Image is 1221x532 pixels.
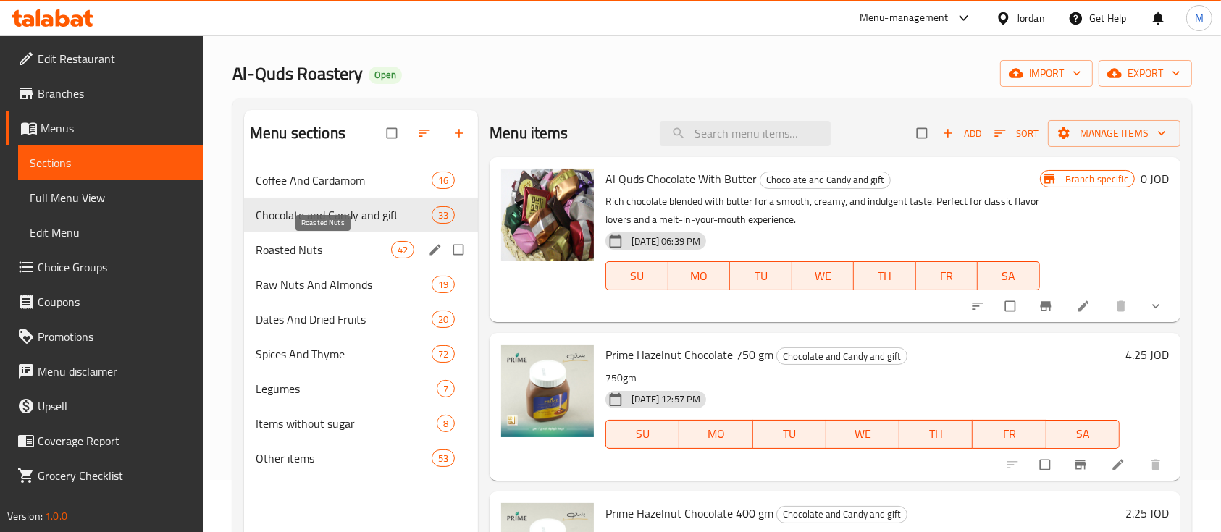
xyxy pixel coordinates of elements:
button: sort-choices [962,290,996,322]
span: export [1110,64,1180,83]
div: Coffee And Cardamom16 [244,163,478,198]
img: Al Quds Chocolate With Butter [501,169,594,261]
a: Grocery Checklist [6,458,204,493]
div: Dates And Dried Fruits [256,311,432,328]
h2: Menu sections [250,122,345,144]
h2: Menu items [490,122,568,144]
div: Open [369,67,402,84]
span: Grocery Checklist [38,467,193,484]
p: Rich chocolate blended with butter for a smooth, creamy, and indulgent taste. Perfect for classic... [605,193,1039,229]
span: [DATE] 06:39 PM [626,235,706,248]
div: Legumes7 [244,371,478,406]
div: items [432,345,455,363]
span: Promotions [38,328,193,345]
a: Branches [6,76,204,111]
span: Sort items [985,122,1048,145]
span: Other items [256,449,432,467]
span: Add [942,125,981,142]
div: items [432,172,455,189]
div: Jordan [1017,10,1045,26]
div: Raw Nuts And Almonds19 [244,267,478,302]
div: Chocolate and Candy and gift [760,172,891,189]
div: items [391,241,414,258]
span: 16 [432,174,454,187]
button: show more [1140,290,1175,322]
span: WE [798,266,849,287]
span: M [1195,10,1204,26]
span: Chocolate and Candy and gift [256,206,432,224]
button: WE [792,261,855,290]
button: delete [1105,290,1140,322]
p: 750gm [605,369,1120,387]
button: Add [939,122,985,145]
div: Items without sugar8 [244,406,478,441]
a: Edit Menu [18,215,204,250]
div: items [432,449,455,467]
span: MO [674,266,725,287]
span: Full Menu View [30,189,193,206]
span: Menus [41,119,193,137]
button: edit [426,240,448,259]
span: Sort [994,125,1039,142]
span: Open [369,69,402,81]
span: 7 [437,382,454,396]
span: Add item [939,122,985,145]
div: items [432,311,455,328]
span: Chocolate and Candy and gift [760,172,890,188]
a: Upsell [6,389,204,423]
button: FR [916,261,978,290]
span: FR [922,266,973,287]
div: items [437,415,455,432]
span: TU [736,266,786,287]
button: Branch-specific-item [1065,449,1099,481]
span: TH [860,266,910,287]
span: Upsell [38,397,193,415]
h6: 2.25 JOD [1125,503,1169,523]
span: TH [905,423,967,444]
a: Choice Groups [6,250,204,284]
span: 20 [432,313,454,326]
span: Prime Hazelnut Chocolate 750 gm [605,344,773,366]
a: Coverage Report [6,423,204,458]
span: Select to update [1031,451,1062,478]
button: import [1000,60,1093,87]
span: Select section [908,119,939,147]
button: TH [854,261,916,290]
span: MO [685,423,747,444]
button: SU [605,261,668,290]
span: Legumes [256,380,437,397]
a: Promotions [6,319,204,354]
span: 33 [432,208,454,222]
button: SA [1046,420,1120,449]
span: Prime Hazelnut Chocolate 400 gm [605,502,773,524]
img: Prime Hazelnut Chocolate 750 gm [501,345,594,437]
input: search [660,121,831,146]
a: Menus [6,111,204,145]
div: Dates And Dried Fruits20 [244,302,478,337]
span: Items without sugar [256,415,437,432]
div: Raw Nuts And Almonds [256,276,432,293]
span: 8 [437,417,454,431]
a: Edit menu item [1076,299,1094,313]
button: MO [679,420,752,449]
div: Other items53 [244,441,478,476]
button: Sort [991,122,1042,145]
span: Chocolate and Candy and gift [777,348,907,365]
span: Spices And Thyme [256,345,432,363]
button: MO [668,261,731,290]
button: FR [973,420,1046,449]
span: Version: [7,507,43,525]
div: items [432,276,455,293]
span: Roasted Nuts [256,241,391,258]
span: SU [612,266,662,287]
span: Chocolate and Candy and gift [777,506,907,523]
span: SU [612,423,674,444]
span: Al Quds Chocolate With Butter [605,168,757,190]
span: Sort sections [408,117,443,149]
nav: Menu sections [244,157,478,481]
span: Branch specific [1060,172,1134,186]
a: Coupons [6,284,204,319]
